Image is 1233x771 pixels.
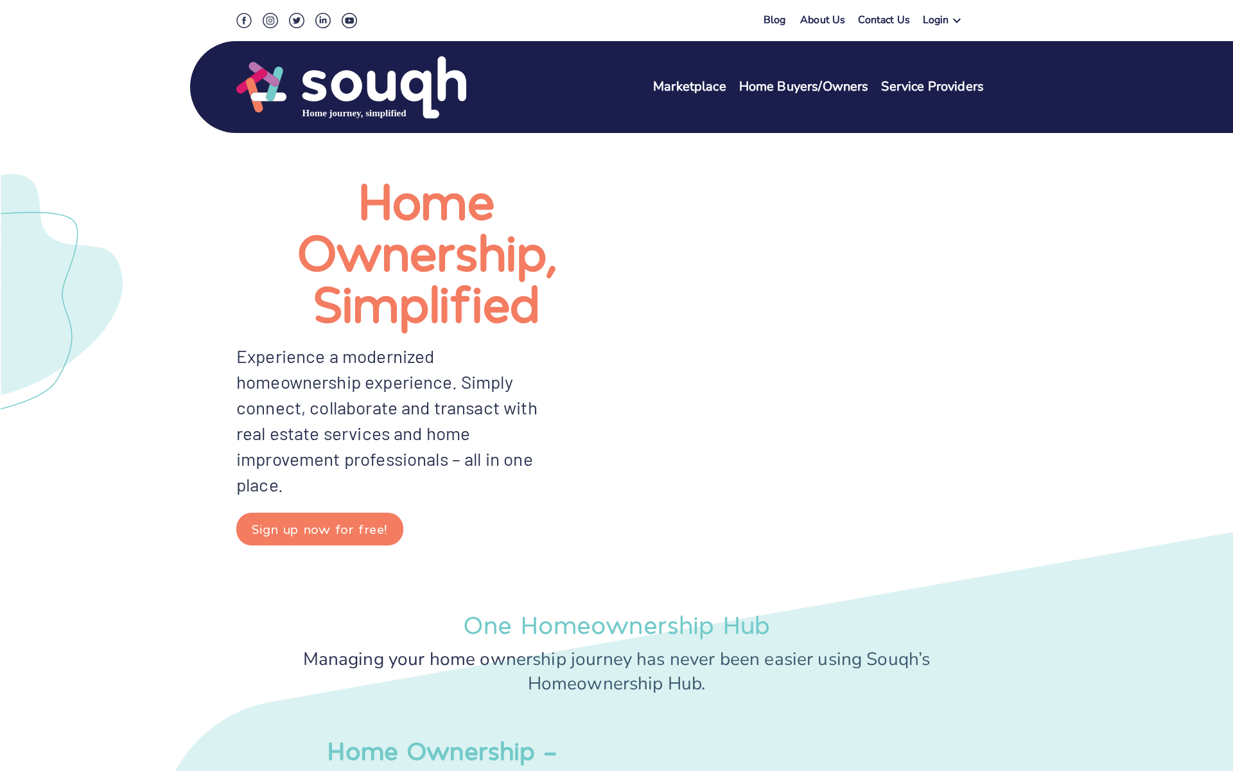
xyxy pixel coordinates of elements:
a: About Us [800,13,845,31]
img: Facebook Social Icon [236,13,252,28]
div: Login [923,13,949,31]
a: Home Buyers/Owners [739,78,869,96]
button: Sign up now for free! [236,513,403,545]
img: Souqh Logo [236,55,466,120]
a: Blog [764,13,786,27]
h1: Home Ownership, Simplified [236,173,616,328]
div: Managing your home ownership journey has never been easier using Souqh’s Homeownership Hub. [236,647,997,696]
img: Instagram Social Icon [263,13,278,28]
iframe: Souqh it up! Make homeownership stress-free! [630,173,983,419]
a: Contact Us [858,13,910,31]
img: Youtube Social Icon [342,13,357,28]
a: Service Providers [881,78,984,96]
img: LinkedIn Social Icon [315,13,331,28]
div: Experience a modernized homeownership experience. Simply connect, collaborate and transact with r... [236,343,553,497]
img: Twitter Social Icon [289,13,304,28]
div: One Homeownership Hub [236,608,997,639]
a: Marketplace [653,78,726,96]
div: Sign up now for free! [252,518,388,540]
